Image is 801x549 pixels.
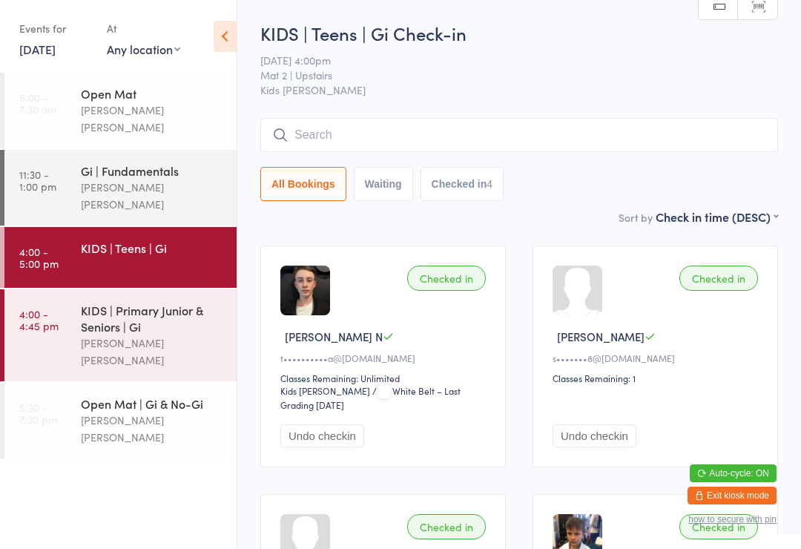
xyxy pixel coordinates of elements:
[81,162,224,179] div: Gi | Fundamentals
[4,73,237,148] a: 6:00 -7:30 amOpen Mat[PERSON_NAME] [PERSON_NAME]
[280,266,330,315] img: image1751962501.png
[260,118,778,152] input: Search
[4,289,237,381] a: 4:00 -4:45 pmKIDS | Primary Junior & Seniors | Gi[PERSON_NAME] [PERSON_NAME]
[688,487,777,504] button: Exit kiosk mode
[260,167,346,201] button: All Bookings
[81,335,224,369] div: [PERSON_NAME] [PERSON_NAME]
[19,401,57,425] time: 5:30 - 7:30 pm
[81,240,224,256] div: KIDS | Teens | Gi
[19,41,56,57] a: [DATE]
[280,424,364,447] button: Undo checkin
[679,514,758,539] div: Checked in
[19,168,56,192] time: 11:30 - 1:00 pm
[421,167,504,201] button: Checked in4
[679,266,758,291] div: Checked in
[619,210,653,225] label: Sort by
[553,372,762,384] div: Classes Remaining: 1
[280,372,490,384] div: Classes Remaining: Unlimited
[81,395,224,412] div: Open Mat | Gi & No-Gi
[553,352,762,364] div: s•••••••8@[DOMAIN_NAME]
[81,102,224,136] div: [PERSON_NAME] [PERSON_NAME]
[4,383,237,458] a: 5:30 -7:30 pmOpen Mat | Gi & No-Gi[PERSON_NAME] [PERSON_NAME]
[81,302,224,335] div: KIDS | Primary Junior & Seniors | Gi
[81,412,224,446] div: [PERSON_NAME] [PERSON_NAME]
[19,91,56,115] time: 6:00 - 7:30 am
[260,82,778,97] span: Kids [PERSON_NAME]
[656,208,778,225] div: Check in time (DESC)
[407,514,486,539] div: Checked in
[107,16,180,41] div: At
[280,384,370,397] div: Kids [PERSON_NAME]
[285,329,383,344] span: [PERSON_NAME] N
[19,16,92,41] div: Events for
[4,150,237,226] a: 11:30 -1:00 pmGi | Fundamentals[PERSON_NAME] [PERSON_NAME]
[260,21,778,45] h2: KIDS | Teens | Gi Check-in
[280,352,490,364] div: t••••••••••a@[DOMAIN_NAME]
[19,246,59,269] time: 4:00 - 5:00 pm
[553,424,636,447] button: Undo checkin
[4,227,237,288] a: 4:00 -5:00 pmKIDS | Teens | Gi
[557,329,645,344] span: [PERSON_NAME]
[487,178,492,190] div: 4
[81,85,224,102] div: Open Mat
[407,266,486,291] div: Checked in
[260,68,755,82] span: Mat 2 | Upstairs
[260,53,755,68] span: [DATE] 4:00pm
[107,41,180,57] div: Any location
[690,464,777,482] button: Auto-cycle: ON
[19,308,59,332] time: 4:00 - 4:45 pm
[354,167,413,201] button: Waiting
[81,179,224,213] div: [PERSON_NAME] [PERSON_NAME]
[688,514,777,525] button: how to secure with pin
